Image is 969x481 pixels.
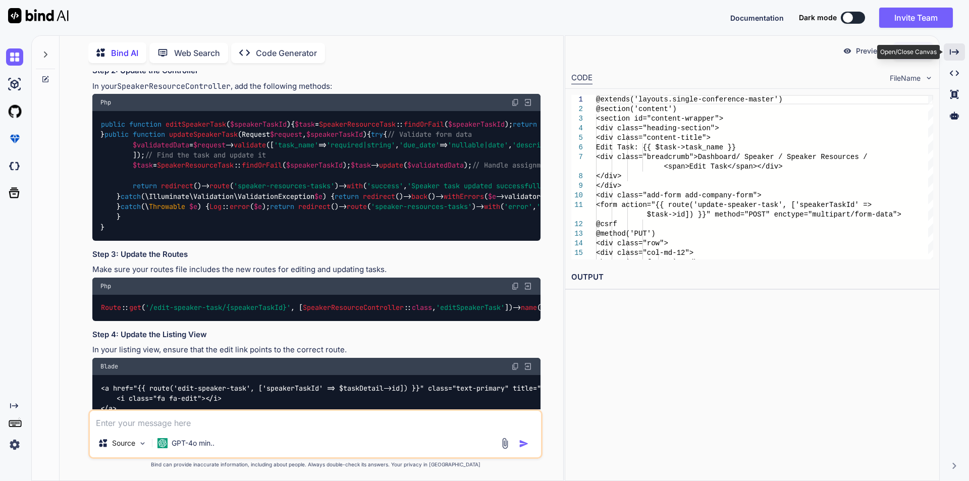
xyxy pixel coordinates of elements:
span: <h6>Basic Information</h6> [596,258,706,266]
img: GPT-4o mini [157,438,168,448]
div: Open/Close Canvas [877,45,940,59]
p: Source [112,438,135,448]
span: '/edit-speaker-task/{speakerTaskId}' [145,303,291,312]
span: FileName [890,73,921,83]
span: Throwable [149,202,185,211]
span: editSpeakerTask [166,120,226,129]
span: $e [314,192,322,201]
span: <span>Edit Task</span></div> [664,163,782,171]
span: $speakerTaskId [306,130,363,139]
span: updateSpeakerTask [169,130,238,139]
div: 11 [571,200,583,210]
span: withErrors [444,192,484,201]
span: <section id="content-wrapper"> [596,115,723,123]
span: 'An unexpected error occurred. Please try again or contact support.' [536,202,811,211]
span: $request [270,130,302,139]
span: $request [193,140,226,149]
div: 14 [571,239,583,248]
span: route [209,182,230,191]
span: Php [100,282,111,290]
img: attachment [499,438,511,449]
span: Request , [242,130,363,139]
img: copy [511,282,519,290]
span: $speakerTaskId [448,120,505,129]
span: 'speaker-resources-tasks' [371,202,472,211]
div: 16 [571,258,583,268]
span: ( ) [129,120,291,129]
code: { = :: ( ); ( , ( )); } { { = -> ([ => , => , => , => , => , ]); = :: ( ); -> ( ); ()-> ( )-> ( ,... [100,119,888,233]
div: 15 [571,248,583,258]
span: 'task_name' [274,140,318,149]
div: 13 [571,229,583,239]
img: githubLight [6,103,23,120]
span: / Speaker / Speaker Resources / [736,153,867,161]
span: 'success' [367,182,403,191]
span: redirect [363,192,395,201]
span: back [411,192,427,201]
span: validate [234,140,266,149]
span: 'editSpeakerTask' [436,303,505,312]
span: $e [488,192,496,201]
span: // Validate form data [387,130,472,139]
span: return [133,182,157,191]
span: ( ) [133,130,367,139]
img: chat [6,48,23,66]
span: get [129,303,141,312]
span: findOrFail [404,120,444,129]
div: 7 [571,152,583,162]
span: function [129,120,161,129]
span: SpeakerResourceTask [157,161,234,170]
span: Dark mode [799,13,837,23]
span: class [412,303,432,312]
div: 10 [571,191,583,200]
span: $task->id]) }}" method="POST" enctype="multipart/f [647,210,858,219]
h3: Step 4: Update the Listing View [92,329,541,341]
span: <form action="{{ route('update-speaker [596,201,757,209]
img: ai-studio [6,76,23,93]
span: function [133,130,165,139]
span: $speakerTaskId [230,120,287,129]
span: route [347,202,367,211]
img: preview [843,46,852,56]
span: error [230,202,250,211]
span: redirect [298,202,331,211]
div: 4 [571,124,583,133]
span: update [379,161,403,170]
span: 'due_date' [399,140,440,149]
span: // Handle assignment types and other logic as needed [472,161,682,170]
img: copy [511,362,519,370]
span: 'required|string' [327,140,395,149]
span: name [521,303,537,312]
span: try [371,130,383,139]
span: Documentation [730,14,784,22]
img: premium [6,130,23,147]
div: 12 [571,220,583,229]
p: Bind can provide inaccurate information, including about people. Always double-check its answers.... [88,461,543,468]
code: <a href="{{ route('edit-speaker-task', ['speakerTaskId' => $taskDetail->id]) }}" class="text-prim... [100,383,565,414]
span: $task [351,161,371,170]
span: </div> [596,172,621,180]
p: Preview [856,46,883,56]
div: 1 [571,95,583,104]
p: GPT-4o min.. [172,438,214,448]
span: with [347,182,363,191]
span: @csrf [596,220,617,228]
span: return [270,202,294,211]
img: copy [511,98,519,106]
span: findOrFail [242,161,282,170]
code: SpeakerResourceController [117,81,231,91]
span: $e [189,202,197,211]
span: </div> [596,182,621,190]
span: catch [121,202,141,211]
span: 'speaker-resources-tasks' [234,182,335,191]
img: chevron down [925,74,933,82]
p: Make sure your routes file includes the new routes for editing and updating tasks. [92,264,541,276]
p: Bind AI [111,47,138,59]
span: 'error' [504,202,532,211]
span: $task [133,161,153,170]
span: 'nullable|date' [448,140,508,149]
span: public [104,130,129,139]
span: $e [254,202,262,211]
span: <div class="row"> [596,239,668,247]
div: 6 [571,143,583,152]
